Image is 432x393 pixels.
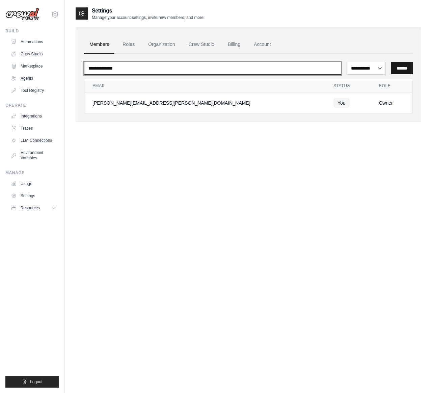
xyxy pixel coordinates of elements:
a: Environment Variables [8,147,59,163]
span: Logout [30,379,43,385]
a: LLM Connections [8,135,59,146]
p: Manage your account settings, invite new members, and more. [92,15,205,20]
a: Agents [8,73,59,84]
button: Resources [8,203,59,213]
div: Build [5,28,59,34]
th: Email [84,79,325,93]
h2: Settings [92,7,205,15]
a: Crew Studio [183,35,220,54]
a: Crew Studio [8,49,59,59]
span: You [333,98,350,108]
a: Marketplace [8,61,59,72]
th: Role [371,79,412,93]
div: Operate [5,103,59,108]
a: Tool Registry [8,85,59,96]
div: Owner [379,100,404,106]
a: Members [84,35,114,54]
th: Status [325,79,371,93]
img: Logo [5,8,39,21]
a: Account [248,35,276,54]
a: Roles [117,35,140,54]
a: Automations [8,36,59,47]
button: Logout [5,376,59,388]
div: Manage [5,170,59,176]
a: Traces [8,123,59,134]
a: Billing [222,35,246,54]
a: Organization [143,35,180,54]
a: Settings [8,190,59,201]
span: Resources [21,205,40,211]
a: Integrations [8,111,59,122]
a: Usage [8,178,59,189]
div: [PERSON_NAME][EMAIL_ADDRESS][PERSON_NAME][DOMAIN_NAME] [92,100,317,106]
